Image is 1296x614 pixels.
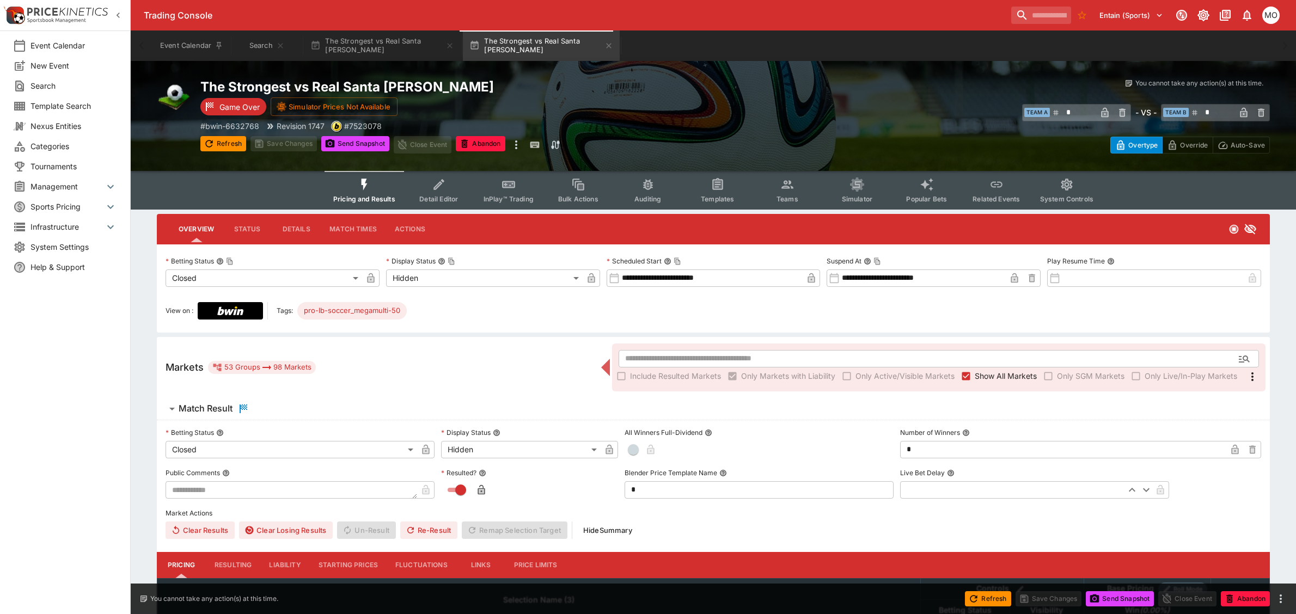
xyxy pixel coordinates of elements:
div: 53 Groups 98 Markets [212,361,311,374]
span: Related Events [973,195,1020,203]
button: Connected to PK [1172,5,1191,25]
p: Scheduled Start [607,256,662,266]
label: View on : [166,302,193,320]
button: Abandon [1221,591,1270,606]
button: Re-Result [400,521,457,539]
span: System Controls [1040,195,1093,203]
button: Clear Losing Results [239,521,333,539]
button: Search [232,30,302,61]
span: Tournaments [30,161,117,172]
th: Controls [920,578,1084,599]
span: Only Live/In-Play Markets [1145,370,1237,382]
span: Simulator [842,195,872,203]
span: Event Calendar [30,40,117,51]
span: Search [30,80,117,91]
span: Mark an event as closed and abandoned. [1221,592,1270,603]
p: Display Status [386,256,436,266]
span: Only Active/Visible Markets [855,370,955,382]
button: Match Result [157,398,1270,420]
p: Play Resume Time [1047,256,1105,266]
span: Show All Markets [975,370,1037,382]
button: Play Resume Time [1107,257,1115,265]
div: Closed [166,269,362,287]
button: No Bookmarks [1073,7,1091,24]
button: Notifications [1237,5,1257,25]
button: Overtype [1110,137,1163,153]
button: Clear Results [166,521,235,539]
span: Pricing and Results [333,195,395,203]
div: Betting Target: cerberus [297,302,407,320]
h6: Match Result [179,403,233,414]
div: bwin [331,121,342,132]
svg: Hidden [1244,223,1257,236]
p: Blender Price Template Name [625,468,717,477]
button: The Strongest vs Real Santa [PERSON_NAME] [463,30,620,61]
span: Auditing [634,195,661,203]
span: Nexus Entities [30,120,117,132]
span: Bulk Actions [558,195,598,203]
div: Hidden [386,269,583,287]
button: Display Status [493,429,500,437]
div: Closed [166,441,417,458]
button: Mark O'Loughlan [1259,3,1283,27]
button: The Strongest vs Real Santa [PERSON_NAME] [304,30,461,61]
div: Trading Console [144,10,1007,21]
p: Number of Winners [900,428,960,437]
img: Bwin [217,306,243,315]
h6: - VS - [1135,107,1157,118]
p: Copy To Clipboard [200,120,259,132]
button: Event Calendar [154,30,230,61]
button: HideSummary [577,521,639,539]
img: bwin.png [332,121,341,131]
button: Suspend AtCopy To Clipboard [864,257,871,265]
button: Details [272,216,321,242]
button: Auto-Save [1213,137,1270,153]
button: Price Limits [505,552,566,578]
button: Toggle light/dark mode [1194,5,1213,25]
button: Select Tenant [1093,7,1170,24]
button: Bulk edit [1013,582,1028,596]
button: Simulator Prices Not Available [271,97,398,116]
div: Start From [1110,137,1270,153]
span: Sports Pricing [30,201,104,212]
span: Team B [1163,108,1189,117]
input: search [1011,7,1071,24]
span: Templates [701,195,734,203]
span: Only SGM Markets [1057,370,1124,382]
button: Live Bet Delay [947,469,955,477]
p: Auto-Save [1231,139,1265,151]
button: Overview [170,216,223,242]
button: Override [1162,137,1213,153]
p: Suspend At [827,256,861,266]
img: PriceKinetics Logo [3,4,25,26]
button: Actions [386,216,435,242]
button: Copy To Clipboard [226,257,234,265]
span: Infrastructure [30,221,104,232]
button: Number of Winners [962,429,970,437]
button: more [510,136,523,153]
span: Management [30,181,104,192]
button: Pricing [157,552,206,578]
label: Market Actions [166,505,1261,521]
p: You cannot take any action(s) at this time. [1135,78,1263,88]
button: Resulted? [479,469,486,477]
span: Help & Support [30,261,117,273]
p: Display Status [441,428,491,437]
p: All Winners Full-Dividend [625,428,702,437]
button: Send Snapshot [1086,591,1154,606]
svg: Closed [1228,224,1239,235]
span: pro-lb-soccer_megamulti-50 [297,305,407,316]
button: Blender Price Template Name [719,469,727,477]
span: Include Resulted Markets [630,370,721,382]
span: New Event [30,60,117,71]
p: Betting Status [166,428,214,437]
button: more [1274,592,1287,605]
div: Hidden [441,441,601,458]
button: Betting StatusCopy To Clipboard [216,257,224,265]
button: Send Snapshot [321,136,389,151]
img: PriceKinetics [27,8,108,16]
h5: Markets [166,361,204,373]
button: Betting Status [216,429,224,437]
span: Detail Editor [419,195,458,203]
